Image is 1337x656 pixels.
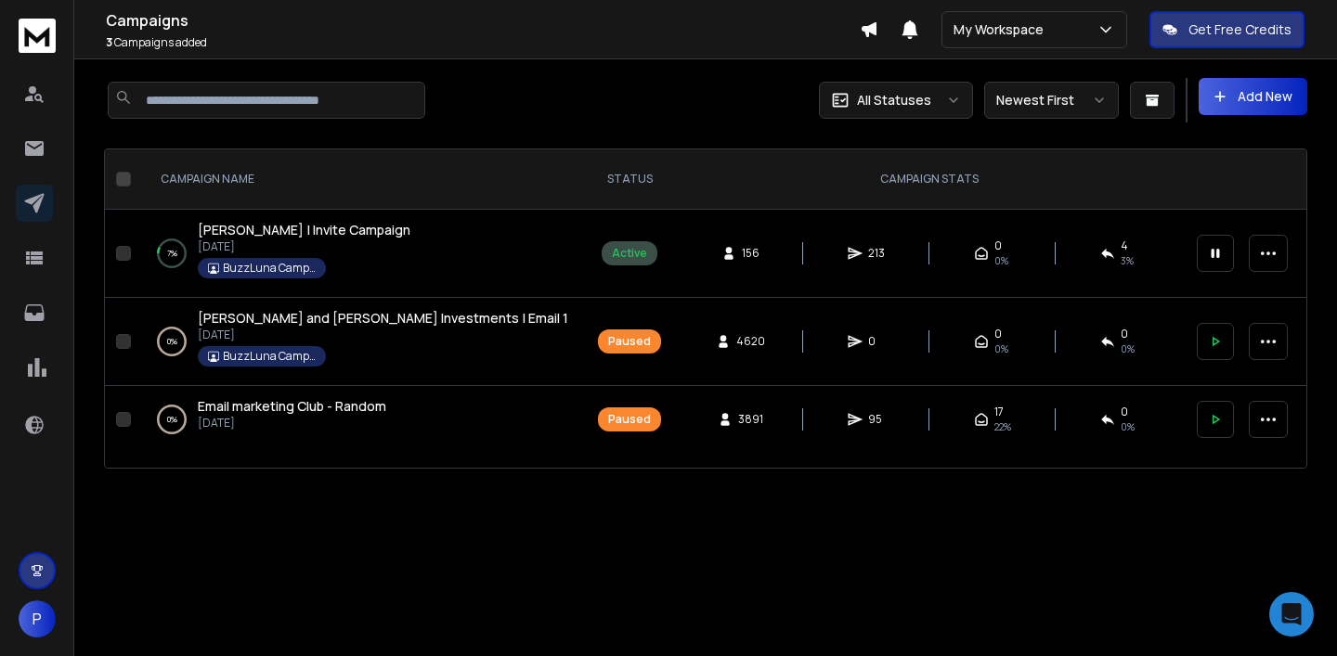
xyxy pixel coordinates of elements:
span: 0% [994,341,1008,356]
p: [DATE] [198,328,568,342]
span: 0 [1121,327,1128,341]
span: 0 [1121,405,1128,419]
td: 0%[PERSON_NAME] and [PERSON_NAME] Investments | Email 1[DATE]BuzzLuna Campaigns [138,298,587,386]
p: Get Free Credits [1188,20,1292,39]
span: 0% [1121,341,1135,356]
span: 4620 [736,334,765,349]
h1: Campaigns [106,9,860,32]
span: 0 [868,334,887,349]
button: P [19,600,56,637]
span: 0 % [1121,419,1135,434]
p: [DATE] [198,239,410,254]
button: Get Free Credits [1149,11,1305,48]
div: Paused [608,334,651,349]
p: 0 % [167,332,177,351]
td: 7%[PERSON_NAME] | Invite Campaign[DATE]BuzzLuna Campaigns [138,210,587,298]
th: CAMPAIGN NAME [138,149,587,210]
a: [PERSON_NAME] and [PERSON_NAME] Investments | Email 1 [198,309,568,328]
p: 7 % [167,244,177,263]
span: 95 [868,412,887,427]
div: Open Intercom Messenger [1269,592,1314,637]
img: logo [19,19,56,53]
p: [DATE] [198,416,386,431]
button: Add New [1199,78,1307,115]
p: 0 % [167,410,177,429]
th: CAMPAIGN STATS [672,149,1186,210]
span: 4 [1121,238,1128,253]
p: All Statuses [857,91,931,109]
span: [PERSON_NAME] and [PERSON_NAME] Investments | Email 1 [198,309,568,327]
span: 213 [868,246,887,261]
span: Email marketing Club - Random [198,397,386,415]
p: Campaigns added [106,35,860,50]
span: 3891 [738,412,763,427]
p: BuzzLuna Campaigns [223,261,316,276]
td: 0%Email marketing Club - Random[DATE] [138,386,587,454]
span: 3 [106,34,112,50]
a: [PERSON_NAME] | Invite Campaign [198,221,410,239]
span: 0% [994,253,1008,268]
div: Paused [608,412,651,427]
span: 156 [742,246,760,261]
a: Email marketing Club - Random [198,397,386,416]
span: 0 [994,327,1002,341]
th: STATUS [587,149,672,210]
span: 22 % [994,419,1011,434]
span: 3 % [1121,253,1134,268]
span: 0 [994,238,1002,253]
button: Newest First [984,82,1119,119]
div: Active [612,246,647,261]
span: 17 [994,405,1004,419]
p: BuzzLuna Campaigns [223,349,316,364]
p: My Workspace [954,20,1051,39]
